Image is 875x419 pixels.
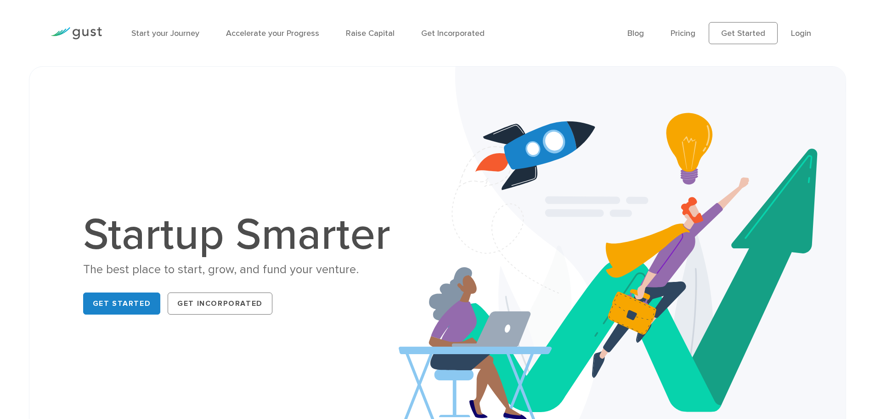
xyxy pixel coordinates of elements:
[168,293,272,315] a: Get Incorporated
[709,22,778,44] a: Get Started
[346,29,395,38] a: Raise Capital
[83,262,400,278] div: The best place to start, grow, and fund your venture.
[671,29,695,38] a: Pricing
[131,29,199,38] a: Start your Journey
[83,213,400,257] h1: Startup Smarter
[83,293,161,315] a: Get Started
[627,29,644,38] a: Blog
[51,27,102,40] img: Gust Logo
[226,29,319,38] a: Accelerate your Progress
[791,29,811,38] a: Login
[421,29,485,38] a: Get Incorporated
